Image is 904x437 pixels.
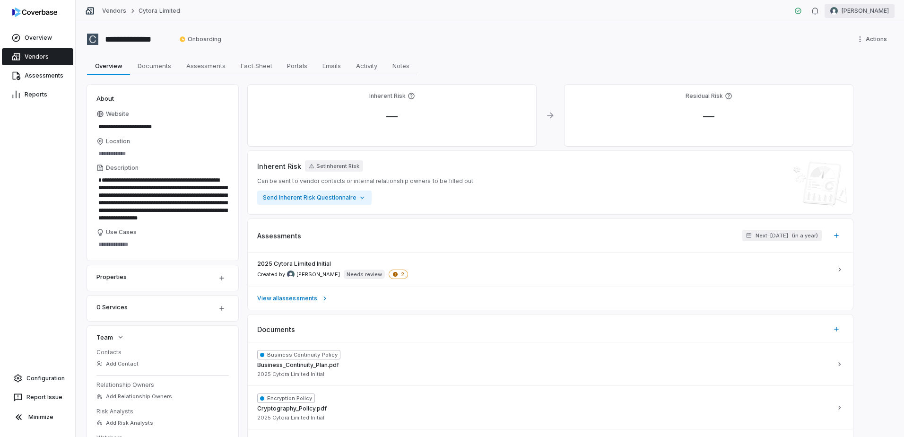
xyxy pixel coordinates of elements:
[2,48,73,65] a: Vendors
[4,370,71,387] a: Configuration
[248,385,853,429] button: Encryption PolicyCryptography_Policy.pdf2025 Cytora Limited Initial
[102,7,126,15] a: Vendors
[853,32,893,46] button: More actions
[742,230,822,241] button: Next: [DATE](in a year)
[139,7,180,15] a: Cytora Limited
[96,333,113,341] span: Team
[106,110,129,118] span: Website
[134,60,175,72] span: Documents
[4,408,71,427] button: Minimize
[96,349,229,356] dt: Contacts
[257,324,295,334] span: Documents
[389,60,413,72] span: Notes
[96,147,229,160] input: Location
[756,232,788,239] span: Next: [DATE]
[686,92,723,100] h4: Residual Risk
[379,109,405,123] span: —
[257,371,324,378] span: 2025 Cytora Limited Initial
[296,271,340,278] span: [PERSON_NAME]
[257,191,372,205] button: Send Inherent Risk Questionnaire
[96,174,229,225] textarea: Description
[248,287,853,310] a: View allassessments
[389,270,408,279] span: 2
[237,60,276,72] span: Fact Sheet
[305,160,363,172] button: SetInherent Risk
[248,342,853,385] button: Business Continuity PolicyBusiness_Continuity_Plan.pdf2025 Cytora Limited Initial
[96,94,114,103] span: About
[257,260,331,268] span: 2025 Cytora Limited Initial
[842,7,889,15] span: [PERSON_NAME]
[347,271,382,278] p: Needs review
[257,350,340,359] span: Business Continuity Policy
[257,177,473,185] span: Can be sent to vendor contacts or internal relationship owners to be filled out
[257,231,301,241] span: Assessments
[830,7,838,15] img: Nic Weilbacher avatar
[106,393,172,400] span: Add Relationship Owners
[257,361,339,369] span: Business_Continuity_Plan.pdf
[94,329,127,346] button: Team
[257,161,301,171] span: Inherent Risk
[695,109,722,123] span: —
[96,381,229,389] dt: Relationship Owners
[94,355,141,372] button: Add Contact
[4,389,71,406] button: Report Issue
[96,120,213,133] input: Website
[179,35,221,43] span: Onboarding
[257,414,324,421] span: 2025 Cytora Limited Initial
[2,86,73,103] a: Reports
[106,138,130,145] span: Location
[257,271,340,278] span: Created by
[96,238,229,251] textarea: Use Cases
[257,393,315,403] span: Encryption Policy
[287,271,295,278] img: REKHA KOTHANDARAMAN avatar
[792,232,818,239] span: ( in a year )
[825,4,895,18] button: Nic Weilbacher avatar[PERSON_NAME]
[96,408,229,415] dt: Risk Analysts
[106,228,137,236] span: Use Cases
[106,420,153,427] span: Add Risk Analysts
[319,60,345,72] span: Emails
[12,8,57,17] img: logo-D7KZi-bG.svg
[2,67,73,84] a: Assessments
[283,60,311,72] span: Portals
[257,295,317,302] span: View all assessments
[369,92,406,100] h4: Inherent Risk
[352,60,381,72] span: Activity
[91,60,126,72] span: Overview
[183,60,229,72] span: Assessments
[248,253,853,287] a: 2025 Cytora Limited InitialCreated by REKHA KOTHANDARAMAN avatar[PERSON_NAME]Needs review2
[2,29,73,46] a: Overview
[257,405,327,412] span: Cryptography_Policy.pdf
[106,164,139,172] span: Description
